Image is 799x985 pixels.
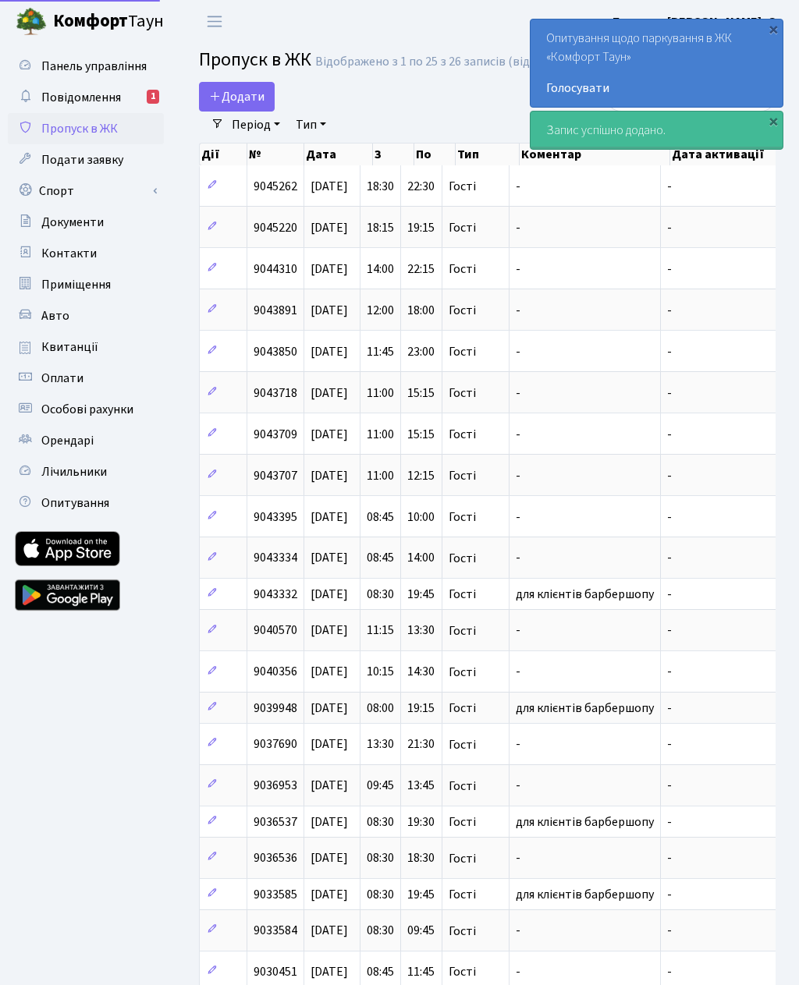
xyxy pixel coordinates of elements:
[311,178,348,195] span: [DATE]
[407,467,435,484] span: 12:15
[254,923,297,940] span: 9033584
[367,550,394,567] span: 08:45
[667,178,672,195] span: -
[311,508,348,526] span: [DATE]
[367,622,394,640] span: 11:15
[367,586,394,603] span: 08:30
[516,664,520,681] span: -
[367,923,394,940] span: 08:30
[8,144,164,175] a: Подати заявку
[311,736,348,753] span: [DATE]
[311,260,348,278] span: [DATE]
[8,425,164,456] a: Орендарі
[531,112,783,149] div: Запис успішно додано.
[367,664,394,681] span: 10:15
[449,304,476,317] span: Гості
[516,736,520,753] span: -
[449,588,476,601] span: Гості
[667,664,672,681] span: -
[8,300,164,331] a: Авто
[667,586,672,603] span: -
[254,384,297,402] span: 9043718
[367,384,394,402] span: 11:00
[8,394,164,425] a: Особові рахунки
[254,426,297,443] span: 9043709
[407,963,435,980] span: 11:45
[195,9,234,34] button: Переключити навігацію
[667,260,672,278] span: -
[16,6,47,37] img: logo.png
[407,426,435,443] span: 15:15
[311,850,348,867] span: [DATE]
[520,143,670,165] th: Коментар
[516,778,520,795] span: -
[209,88,265,105] span: Додати
[41,463,107,480] span: Лічильники
[53,9,164,35] span: Таун
[311,467,348,484] span: [DATE]
[516,886,654,903] span: для клієнтів барбершопу
[254,622,297,640] span: 9040570
[367,886,394,903] span: 08:30
[367,260,394,278] span: 14:00
[407,923,435,940] span: 09:45
[667,302,672,319] span: -
[289,112,332,138] a: Тип
[254,178,297,195] span: 9045262
[516,508,520,526] span: -
[449,888,476,901] span: Гості
[414,143,456,165] th: По
[449,221,476,234] span: Гості
[254,736,297,753] span: 9037690
[667,778,672,795] span: -
[613,13,780,30] b: Блєдних [PERSON_NAME]. О.
[516,963,520,980] span: -
[41,151,123,168] span: Подати заявку
[407,302,435,319] span: 18:00
[367,778,394,795] span: 09:45
[667,219,672,236] span: -
[311,664,348,681] span: [DATE]
[41,338,98,356] span: Квитанції
[41,494,109,512] span: Опитування
[449,263,476,275] span: Гості
[667,426,672,443] span: -
[407,384,435,402] span: 15:15
[304,143,374,165] th: Дата
[254,508,297,526] span: 9043395
[516,700,654,717] span: для клієнтів барбершопу
[516,586,654,603] span: для клієнтів барбершопу
[311,923,348,940] span: [DATE]
[516,813,654,831] span: для клієнтів барбершопу
[765,21,781,37] div: ×
[254,700,297,717] span: 9039948
[449,428,476,441] span: Гості
[367,343,394,360] span: 11:45
[315,55,677,69] div: Відображено з 1 по 25 з 26 записів (відфільтровано з 25 записів).
[449,739,476,751] span: Гості
[311,963,348,980] span: [DATE]
[407,508,435,526] span: 10:00
[254,886,297,903] span: 9033585
[667,700,672,717] span: -
[8,51,164,82] a: Панель управління
[311,886,348,903] span: [DATE]
[311,219,348,236] span: [DATE]
[670,143,781,165] th: Дата активації
[449,925,476,937] span: Гості
[667,736,672,753] span: -
[41,307,69,324] span: Авто
[407,260,435,278] span: 22:15
[199,82,275,112] a: Додати
[41,120,118,137] span: Пропуск в ЖК
[254,343,297,360] span: 9043850
[199,46,311,73] span: Пропуск в ЖК
[667,384,672,402] span: -
[407,886,435,903] span: 19:45
[667,813,672,831] span: -
[407,664,435,681] span: 14:30
[254,260,297,278] span: 9044310
[516,343,520,360] span: -
[449,180,476,193] span: Гості
[407,586,435,603] span: 19:45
